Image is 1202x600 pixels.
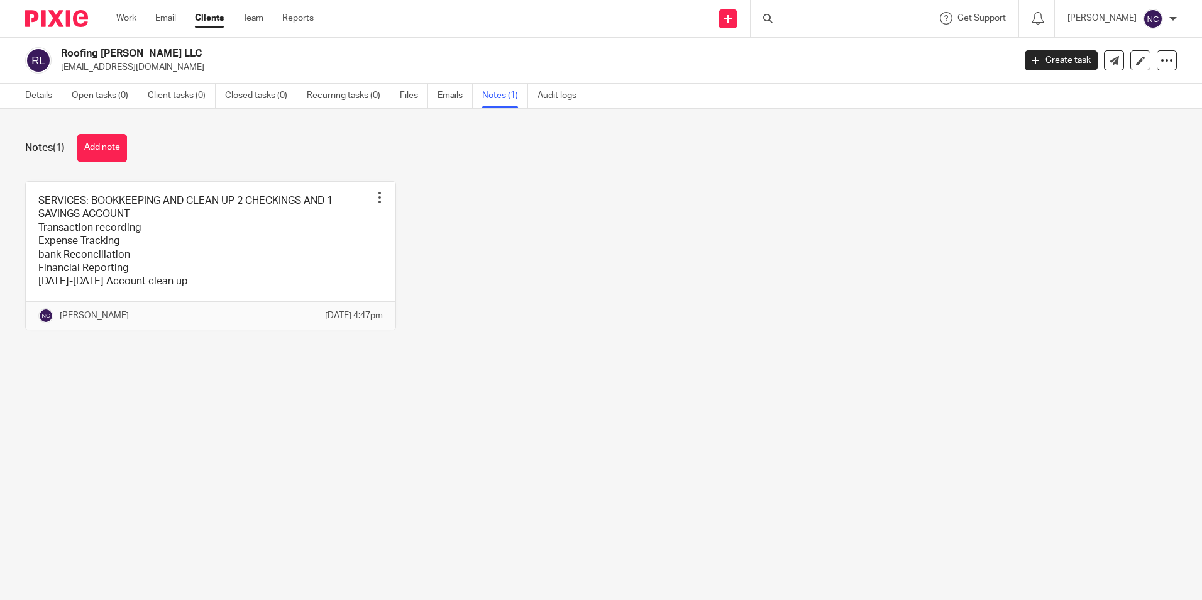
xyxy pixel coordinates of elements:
[72,84,138,108] a: Open tasks (0)
[148,84,216,108] a: Client tasks (0)
[60,309,129,322] p: [PERSON_NAME]
[53,143,65,153] span: (1)
[38,308,53,323] img: svg%3E
[538,84,586,108] a: Audit logs
[25,47,52,74] img: svg%3E
[400,84,428,108] a: Files
[438,84,473,108] a: Emails
[225,84,297,108] a: Closed tasks (0)
[61,47,817,60] h2: Roofing [PERSON_NAME] LLC
[1143,9,1163,29] img: svg%3E
[1130,50,1150,70] a: Edit client
[116,12,136,25] a: Work
[25,10,88,27] img: Pixie
[1025,50,1098,70] a: Create task
[1104,50,1124,70] a: Send new email
[282,12,314,25] a: Reports
[325,309,383,322] p: [DATE] 4:47pm
[1067,12,1137,25] p: [PERSON_NAME]
[195,12,224,25] a: Clients
[482,84,528,108] a: Notes (1)
[77,134,127,162] button: Add note
[243,12,263,25] a: Team
[957,14,1006,23] span: Get Support
[307,84,390,108] a: Recurring tasks (0)
[25,84,62,108] a: Details
[155,12,176,25] a: Email
[61,61,1006,74] p: [EMAIL_ADDRESS][DOMAIN_NAME]
[25,142,65,155] h1: Notes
